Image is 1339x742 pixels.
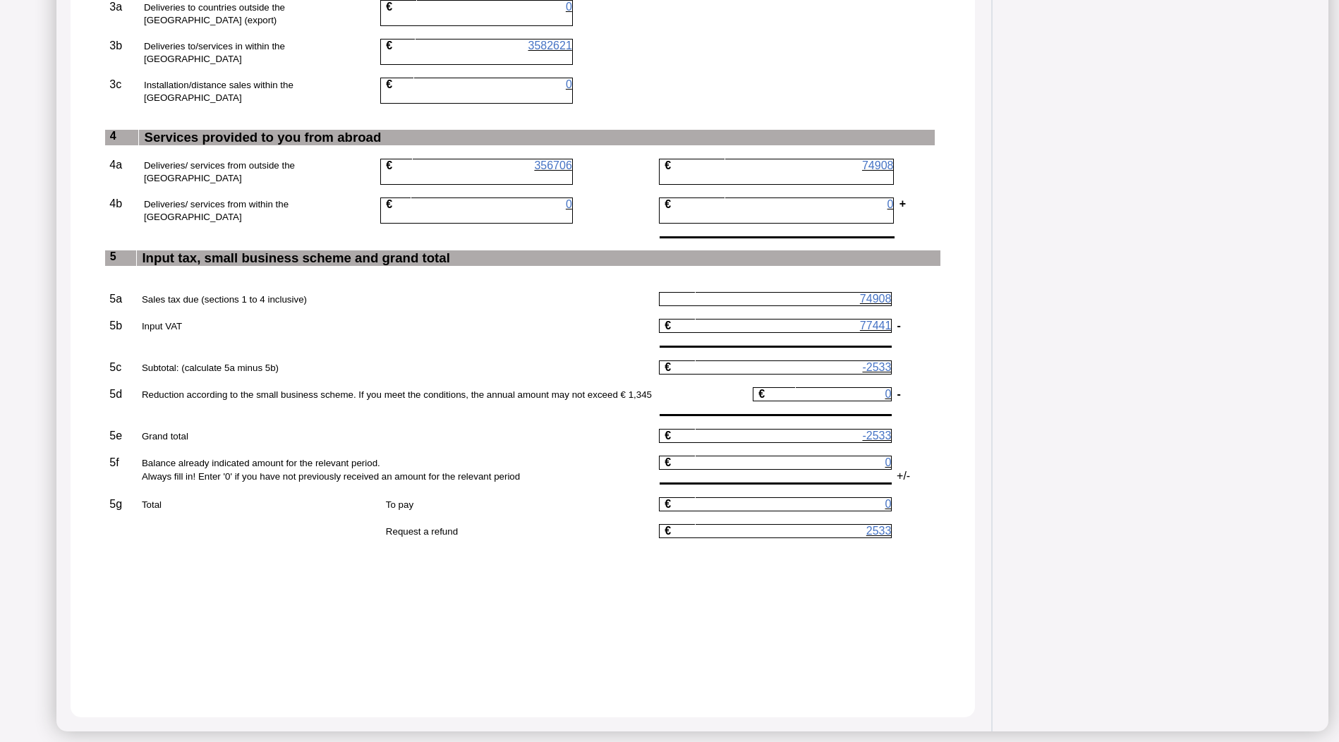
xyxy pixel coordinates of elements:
b: - [897,388,901,400]
span: To pay [386,499,413,510]
p: 5e [109,430,131,442]
p: 5g [109,498,131,511]
span: 0 [887,198,894,210]
span: 4 [110,130,116,142]
p: 5f [109,456,131,469]
p: 3a [109,1,133,13]
span: Deliveries/ services from within the [GEOGRAPHIC_DATA] [144,199,289,222]
span: 0 [566,1,572,13]
span: 2533 [866,525,892,537]
p: 3b [109,39,133,52]
b: € [758,388,765,400]
b: € [386,78,392,90]
span: Request a refund [386,526,458,537]
span: 5 [110,250,116,262]
span: Balance already indicated amount for the relevant period. [142,458,380,468]
b: € [386,1,392,13]
b: € [665,198,671,210]
span: -2533 [862,361,891,373]
span: 0 [566,78,572,90]
span: Deliveries/ services from outside the [GEOGRAPHIC_DATA] [144,160,295,183]
p: 3c [109,78,133,91]
span: Always fill in! Enter '0' if you have not previously received an amount for the relevant period [142,471,520,482]
span: Subtotal: (calculate 5a minus 5b) [142,363,279,373]
span: 74908 [862,159,894,171]
span: Input tax, small business scheme and grand total [142,250,449,265]
b: € [386,159,392,171]
span: 0 [885,498,891,510]
span: 356706 [534,159,571,171]
span: Installation/distance sales within the [GEOGRAPHIC_DATA] [144,80,293,103]
span: 74908 [860,293,892,305]
span: Total [142,499,162,510]
span: 0 [566,198,572,210]
span: -2533 [862,430,891,442]
p: +/- [897,470,936,482]
b: € [665,456,671,468]
p: 4b [109,197,133,210]
span: Services provided to you from abroad [144,130,381,145]
span: 0 [885,456,891,468]
b: € [386,39,392,51]
b: € [665,159,671,171]
span: 3582621 [528,39,571,51]
p: 5b [109,320,131,332]
span: Input VAT [142,321,182,332]
span: Grand total [142,431,188,442]
span: Deliveries to/services in within the [GEOGRAPHIC_DATA] [144,41,285,64]
p: 5a [109,293,131,305]
span: 77441 [860,320,892,332]
b: € [665,525,671,537]
b: ­- [897,320,901,332]
b: € [665,430,671,442]
span: Sales tax due (sections 1 to 4 inclusive) [142,294,307,305]
b: € [386,198,392,210]
p: 4a [109,159,133,171]
span: Deliveries to countries outside the [GEOGRAPHIC_DATA] (export) [144,2,285,25]
b: € [665,498,671,510]
b: € [665,361,671,373]
b: € [665,320,671,332]
b: + [899,197,906,209]
p: 5c [109,361,131,374]
span: 0 [885,388,891,400]
p: 5d [109,388,131,401]
span: Reduction according to the small business scheme. If you meet the conditions, the annual amount m... [142,389,652,400]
